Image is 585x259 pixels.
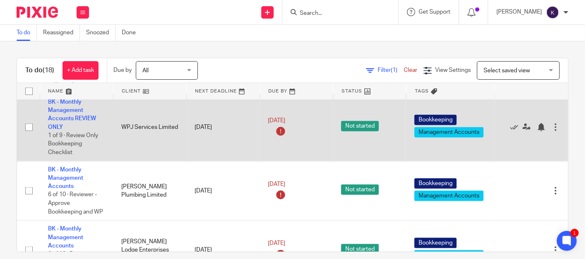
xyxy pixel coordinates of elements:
span: All [142,68,149,74]
span: View Settings [435,67,471,73]
img: Pixie [17,7,58,18]
td: [DATE] [186,161,260,221]
a: BK - Monthly Management Accounts [48,167,83,190]
span: Management Accounts [414,127,484,138]
div: 1 [571,229,579,237]
a: BK - Monthly Management Accounts REVIEW ONLY [48,99,96,130]
td: [DATE] [186,93,260,161]
td: [PERSON_NAME] Plumbing Limited [113,161,186,221]
img: svg%3E [546,6,559,19]
span: Not started [341,244,379,254]
span: Not started [341,121,379,131]
p: [PERSON_NAME] [496,8,542,16]
span: [DATE] [268,118,285,124]
span: Select saved view [484,68,530,74]
a: + Add task [63,61,99,80]
span: [DATE] [268,240,285,246]
a: Clear [404,67,417,73]
span: 6 of 10 · Reviewer - Approve Bookkeeping and WP [48,192,103,215]
a: Reassigned [43,25,80,41]
input: Search [299,10,373,17]
span: Tags [415,89,429,93]
span: Bookkeeping [414,115,457,125]
span: (18) [43,67,54,74]
span: Management Accounts [414,191,484,201]
p: Due by [113,66,132,74]
span: Get Support [419,9,450,15]
span: (1) [391,67,397,73]
a: BK - Monthly Management Accounts [48,226,83,249]
a: Done [122,25,142,41]
span: 1 of 9 · Review Only Bookkeeping Checklist [48,133,98,155]
span: Not started [341,185,379,195]
a: To do [17,25,37,41]
span: [DATE] [268,181,285,187]
span: Filter [378,67,404,73]
span: Bookkeeping [414,178,457,189]
span: Bookkeeping [414,238,457,248]
h1: To do [25,66,54,75]
td: WPJ Services Limited [113,93,186,161]
a: Snoozed [86,25,116,41]
a: Mark as done [510,123,522,131]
